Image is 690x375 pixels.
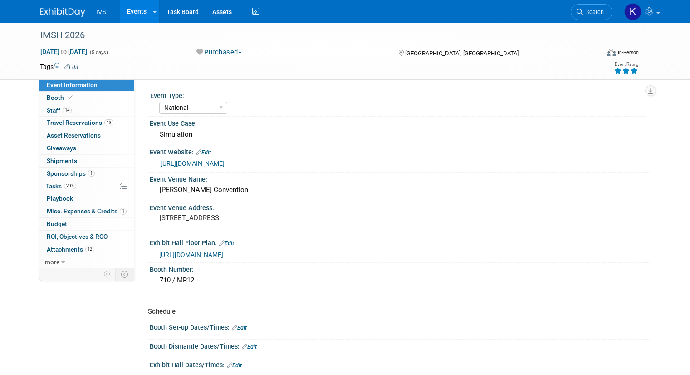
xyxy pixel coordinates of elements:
[39,180,134,192] a: Tasks20%
[64,183,76,189] span: 20%
[157,183,643,197] div: [PERSON_NAME] Convention
[150,145,650,157] div: Event Website:
[45,258,59,266] span: more
[47,144,76,152] span: Giveaways
[37,27,588,44] div: IMSH 2026
[88,170,95,177] span: 1
[47,132,101,139] span: Asset Reservations
[47,195,73,202] span: Playbook
[39,117,134,129] a: Travel Reservations13
[116,268,134,280] td: Toggle Event Tabs
[100,268,116,280] td: Personalize Event Tab Strip
[159,251,223,258] a: [URL][DOMAIN_NAME]
[47,207,127,215] span: Misc. Expenses & Credits
[160,214,348,222] pre: [STREET_ADDRESS]
[64,64,78,70] a: Edit
[40,62,78,71] td: Tags
[193,48,245,57] button: Purchased
[68,95,73,100] i: Booth reservation complete
[607,49,616,56] img: Format-Inperson.png
[47,233,108,240] span: ROI, Objectives & ROO
[39,192,134,205] a: Playbook
[150,263,650,274] div: Booth Number:
[39,256,134,268] a: more
[96,8,107,15] span: IVS
[583,9,604,15] span: Search
[150,173,650,184] div: Event Venue Name:
[157,128,643,142] div: Simulation
[47,246,94,253] span: Attachments
[150,321,650,332] div: Booth Set-up Dates/Times:
[150,89,646,100] div: Event Type:
[227,362,242,369] a: Edit
[47,170,95,177] span: Sponsorships
[39,92,134,104] a: Booth
[196,149,211,156] a: Edit
[550,47,639,61] div: Event Format
[47,220,67,227] span: Budget
[405,50,519,57] span: [GEOGRAPHIC_DATA], [GEOGRAPHIC_DATA]
[39,243,134,256] a: Attachments12
[614,62,638,67] div: Event Rating
[617,49,639,56] div: In-Person
[148,307,643,316] div: Schedule
[150,358,650,370] div: Exhibit Hall Dates/Times:
[150,201,650,212] div: Event Venue Address:
[47,157,77,164] span: Shipments
[39,231,134,243] a: ROI, Objectives & ROO
[39,168,134,180] a: Sponsorships1
[47,81,98,89] span: Event Information
[120,208,127,215] span: 1
[39,155,134,167] a: Shipments
[161,160,225,167] a: [URL][DOMAIN_NAME]
[89,49,108,55] span: (5 days)
[47,119,113,126] span: Travel Reservations
[39,79,134,91] a: Event Information
[104,119,113,126] span: 13
[157,273,643,287] div: 710 / MR12
[571,4,612,20] a: Search
[39,218,134,230] a: Budget
[150,340,650,351] div: Booth Dismantle Dates/Times:
[39,205,134,217] a: Misc. Expenses & Credits1
[39,142,134,154] a: Giveaways
[232,325,247,331] a: Edit
[39,129,134,142] a: Asset Reservations
[40,8,85,17] img: ExhibitDay
[63,107,72,113] span: 14
[85,246,94,252] span: 12
[59,48,68,55] span: to
[47,107,72,114] span: Staff
[47,94,74,101] span: Booth
[40,48,88,56] span: [DATE] [DATE]
[242,344,257,350] a: Edit
[219,240,234,247] a: Edit
[150,236,650,248] div: Exhibit Hall Floor Plan:
[39,104,134,117] a: Staff14
[46,183,76,190] span: Tasks
[150,117,650,128] div: Event Use Case:
[624,3,641,20] img: Kate Wroblewski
